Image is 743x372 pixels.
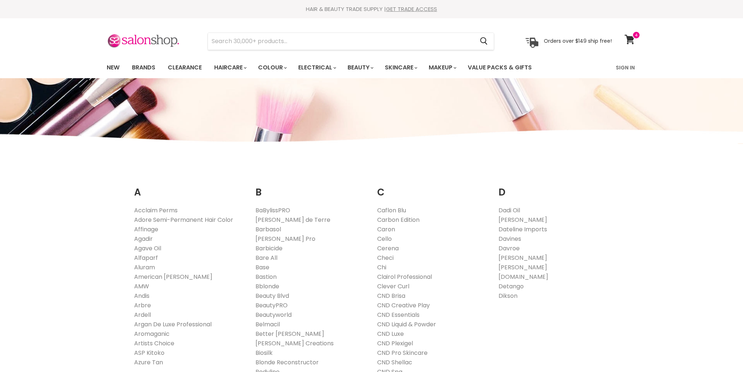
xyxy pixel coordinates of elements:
a: CND Shellac [377,358,412,367]
a: Acclaim Perms [134,206,178,215]
a: Better [PERSON_NAME] [255,330,324,338]
a: Bare All [255,254,277,262]
a: CND Luxe [377,330,404,338]
h2: A [134,175,245,200]
a: Artists Choice [134,339,174,348]
a: [PERSON_NAME] Creations [255,339,334,348]
input: Search [208,33,474,50]
a: Argan De Luxe Professional [134,320,212,329]
a: CND Essentials [377,311,420,319]
a: Dikson [499,292,518,300]
button: Search [474,33,494,50]
a: American [PERSON_NAME] [134,273,212,281]
a: Agadir [134,235,153,243]
a: Cerena [377,244,399,253]
a: CND Pro Skincare [377,349,428,357]
a: Davines [499,235,521,243]
a: Aluram [134,263,155,272]
a: CND Liquid & Powder [377,320,436,329]
a: ASP Kitoko [134,349,164,357]
a: [DOMAIN_NAME] [499,273,548,281]
a: CND Brisa [377,292,405,300]
a: Agave Oil [134,244,161,253]
a: Colour [253,60,291,75]
a: Chi [377,263,386,272]
a: Bastion [255,273,277,281]
a: Cello [377,235,392,243]
a: Checi [377,254,394,262]
a: [PERSON_NAME] [499,263,547,272]
a: Barbicide [255,244,283,253]
a: [PERSON_NAME] de Terre [255,216,330,224]
a: Beauty Blvd [255,292,289,300]
a: Makeup [423,60,461,75]
a: BeautyPRO [255,301,288,310]
a: Brands [126,60,161,75]
a: Dadi Oil [499,206,520,215]
a: Adore Semi-Permanent Hair Color [134,216,233,224]
a: [PERSON_NAME] Pro [255,235,315,243]
a: Beauty [342,60,378,75]
a: Value Packs & Gifts [462,60,537,75]
a: Biosilk [255,349,273,357]
form: Product [208,33,494,50]
a: [PERSON_NAME] [499,254,547,262]
a: Arbre [134,301,151,310]
a: Clairol Professional [377,273,432,281]
h2: B [255,175,366,200]
a: Base [255,263,269,272]
ul: Main menu [101,57,575,78]
a: Electrical [293,60,341,75]
a: Belmacil [255,320,280,329]
a: Affinage [134,225,158,234]
a: Clearance [162,60,207,75]
h2: C [377,175,488,200]
a: Alfaparf [134,254,158,262]
a: Caflon Blu [377,206,406,215]
a: Barbasol [255,225,281,234]
a: Andis [134,292,149,300]
a: Dateline Imports [499,225,547,234]
a: Detango [499,282,524,291]
a: Haircare [209,60,251,75]
a: CND Plexigel [377,339,413,348]
a: CND Creative Play [377,301,430,310]
a: GET TRADE ACCESS [386,5,437,13]
a: Azure Tan [134,358,163,367]
a: Sign In [611,60,639,75]
a: New [101,60,125,75]
a: Beautyworld [255,311,292,319]
a: BaBylissPRO [255,206,290,215]
a: Caron [377,225,395,234]
a: Blonde Reconstructor [255,358,319,367]
p: Orders over $149 ship free! [544,38,612,44]
a: Aromaganic [134,330,170,338]
a: Bblonde [255,282,279,291]
h2: D [499,175,609,200]
a: Ardell [134,311,151,319]
div: HAIR & BEAUTY TRADE SUPPLY | [98,5,646,13]
a: Clever Curl [377,282,409,291]
a: Skincare [379,60,422,75]
a: [PERSON_NAME] [499,216,547,224]
a: Davroe [499,244,520,253]
nav: Main [98,57,646,78]
a: Carbon Edition [377,216,420,224]
a: AMW [134,282,149,291]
